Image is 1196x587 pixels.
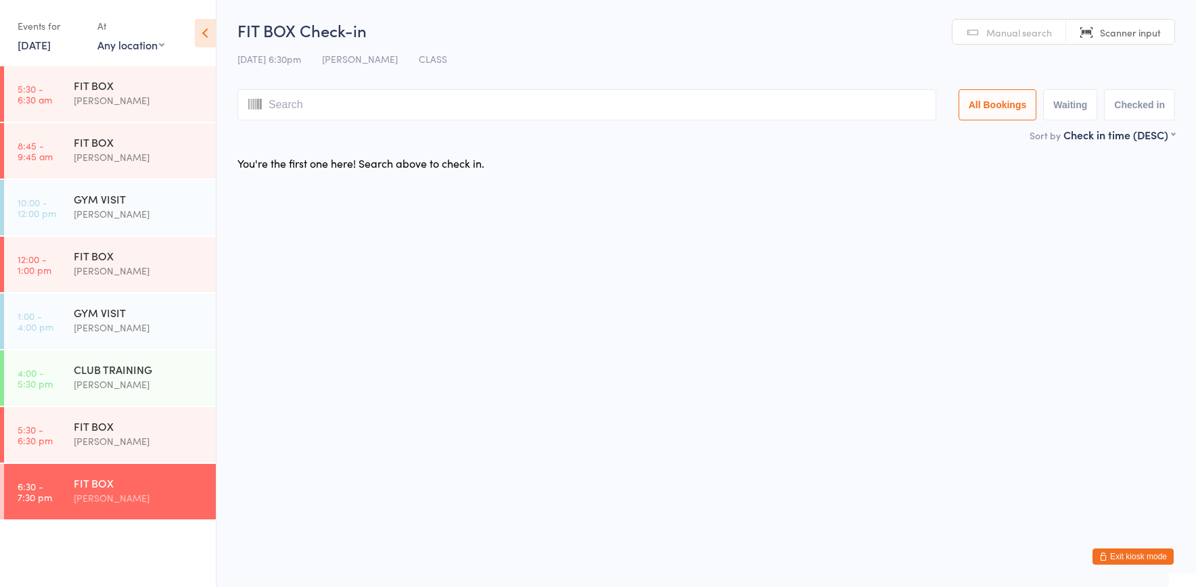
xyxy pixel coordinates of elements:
div: You're the first one here! Search above to check in. [237,156,484,170]
h2: FIT BOX Check-in [237,19,1175,41]
a: 1:00 -4:00 pmGYM VISIT[PERSON_NAME] [4,293,216,349]
div: [PERSON_NAME] [74,377,204,392]
div: Check in time (DESC) [1063,127,1175,142]
button: All Bookings [959,89,1037,120]
span: CLASS [419,52,447,66]
div: FIT BOX [74,78,204,93]
button: Exit kiosk mode [1092,548,1174,565]
div: GYM VISIT [74,191,204,206]
div: [PERSON_NAME] [74,320,204,335]
div: GYM VISIT [74,305,204,320]
a: 5:30 -6:30 amFIT BOX[PERSON_NAME] [4,66,216,122]
span: Scanner input [1100,26,1161,39]
span: [PERSON_NAME] [322,52,398,66]
div: [PERSON_NAME] [74,93,204,108]
time: 10:00 - 12:00 pm [18,197,56,218]
div: [PERSON_NAME] [74,433,204,449]
time: 1:00 - 4:00 pm [18,310,53,332]
time: 12:00 - 1:00 pm [18,254,51,275]
input: Search [237,89,936,120]
div: FIT BOX [74,248,204,263]
a: 10:00 -12:00 pmGYM VISIT[PERSON_NAME] [4,180,216,235]
div: FIT BOX [74,475,204,490]
div: [PERSON_NAME] [74,263,204,279]
label: Sort by [1030,128,1061,142]
time: 6:30 - 7:30 pm [18,481,52,502]
span: [DATE] 6:30pm [237,52,301,66]
div: At [97,15,164,37]
time: 8:45 - 9:45 am [18,140,53,162]
button: Waiting [1043,89,1097,120]
time: 4:00 - 5:30 pm [18,367,53,389]
a: 5:30 -6:30 pmFIT BOX[PERSON_NAME] [4,407,216,463]
time: 5:30 - 6:30 pm [18,424,53,446]
a: 8:45 -9:45 amFIT BOX[PERSON_NAME] [4,123,216,179]
div: FIT BOX [74,135,204,149]
a: [DATE] [18,37,51,52]
span: Manual search [986,26,1052,39]
a: 6:30 -7:30 pmFIT BOX[PERSON_NAME] [4,464,216,519]
a: 4:00 -5:30 pmCLUB TRAINING[PERSON_NAME] [4,350,216,406]
div: [PERSON_NAME] [74,206,204,222]
div: FIT BOX [74,419,204,433]
time: 5:30 - 6:30 am [18,83,52,105]
a: 12:00 -1:00 pmFIT BOX[PERSON_NAME] [4,237,216,292]
div: CLUB TRAINING [74,362,204,377]
div: [PERSON_NAME] [74,149,204,165]
div: [PERSON_NAME] [74,490,204,506]
div: Any location [97,37,164,52]
div: Events for [18,15,84,37]
button: Checked in [1104,89,1175,120]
